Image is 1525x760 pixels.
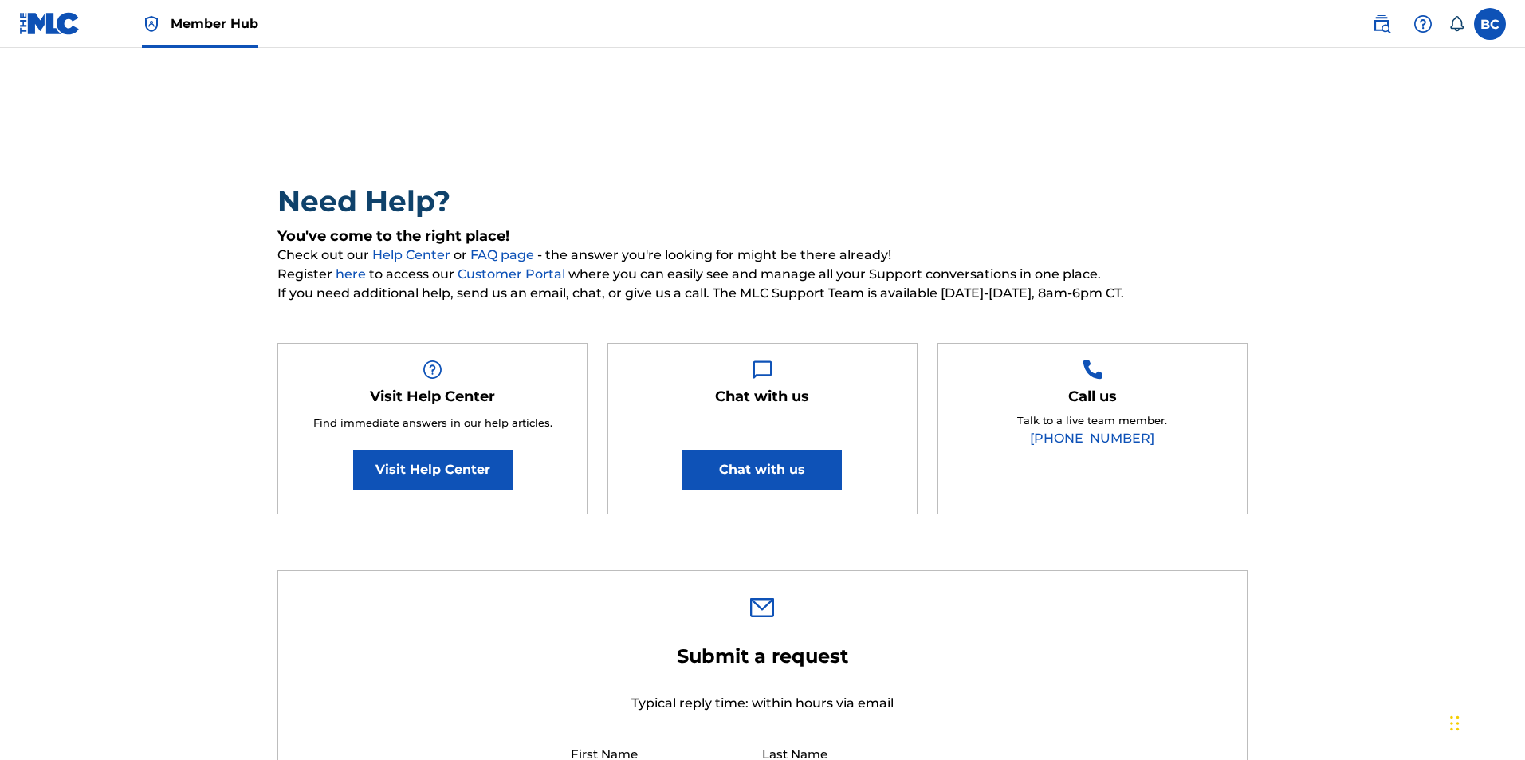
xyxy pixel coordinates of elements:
a: Customer Portal [458,266,568,282]
a: FAQ page [470,247,537,262]
img: Help Box Image [423,360,442,380]
button: Chat with us [682,450,842,490]
iframe: Chat Widget [1445,683,1525,760]
span: If you need additional help, send us an email, chat, or give us a call. The MLC Support Team is a... [277,284,1248,303]
span: Member Hub [171,14,258,33]
div: Notifications [1448,16,1464,32]
h5: You've come to the right place! [277,227,1248,246]
a: Public Search [1366,8,1397,40]
div: Przeciągnij [1450,699,1460,747]
span: Check out our or - the answer you're looking for might be there already! [277,246,1248,265]
div: Widżet czatu [1445,683,1525,760]
span: Find immediate answers in our help articles. [313,416,552,429]
h5: Chat with us [715,388,809,406]
img: search [1372,14,1391,33]
a: here [336,266,369,282]
div: User Menu [1474,8,1506,40]
h5: Visit Help Center [370,388,495,406]
img: 0ff00501b51b535a1dc6.svg [750,598,774,617]
a: Help Center [372,247,454,262]
img: Top Rightsholder [142,14,161,33]
a: Visit Help Center [353,450,513,490]
p: Talk to a live team member. [1017,413,1167,429]
img: help [1413,14,1433,33]
h5: Call us [1068,388,1117,406]
img: Help Box Image [1083,360,1102,380]
span: Typical reply time: within hours via email [631,695,894,711]
div: Help [1407,8,1439,40]
img: Help Box Image [753,360,772,380]
a: [PHONE_NUMBER] [1030,431,1154,446]
span: Register to access our where you can easily see and manage all your Support conversations in one ... [277,265,1248,284]
h2: Need Help? [277,183,1248,219]
img: MLC Logo [19,12,81,35]
h2: Submit a request [571,644,953,668]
